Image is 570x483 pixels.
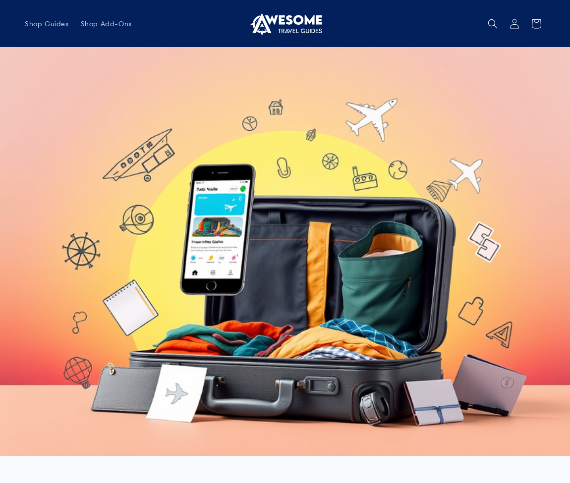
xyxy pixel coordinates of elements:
summary: Search [482,13,504,35]
a: Shop Add-Ons [75,13,138,34]
span: Shop Guides [25,19,69,28]
span: Shop Add-Ons [81,19,132,28]
img: Awesome Travel Guides [248,12,322,36]
a: Awesome Travel Guides [244,8,326,39]
a: Shop Guides [19,13,75,34]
